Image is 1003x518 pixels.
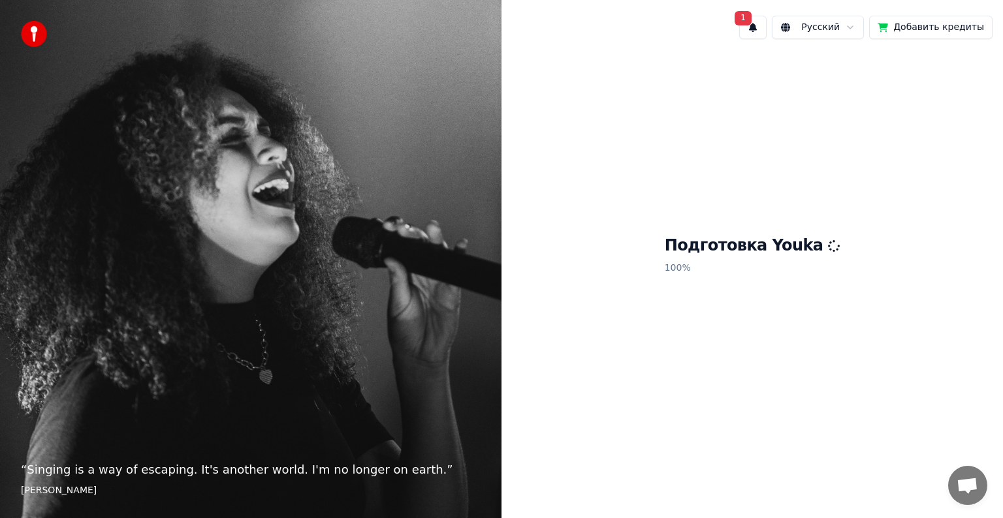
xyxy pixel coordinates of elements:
p: 100 % [665,256,840,280]
h1: Подготовка Youka [665,236,840,256]
a: Открытый чат [948,466,987,505]
button: 1 [739,16,767,39]
img: youka [21,21,47,47]
p: “ Singing is a way of escaping. It's another world. I'm no longer on earth. ” [21,461,481,479]
button: Добавить кредиты [869,16,993,39]
footer: [PERSON_NAME] [21,484,481,497]
span: 1 [735,11,752,25]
